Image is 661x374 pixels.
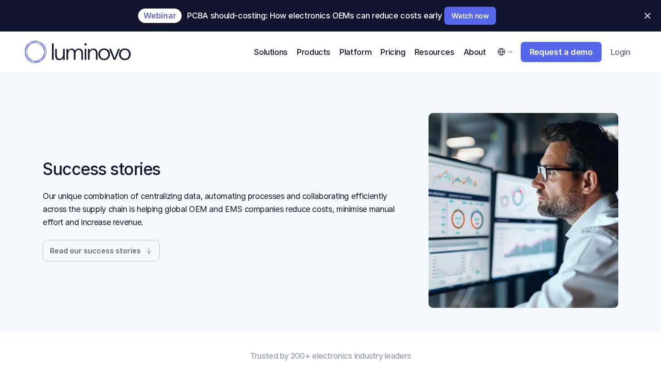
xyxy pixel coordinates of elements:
img: Electronics professional looking at a dashboard on a computer screen [429,113,618,308]
a: Watch now [444,7,496,25]
p: Login [611,47,630,57]
p: Webinar [143,12,176,19]
a: Request a demo [521,42,602,63]
p: Solutions [254,46,288,58]
h1: Success stories [43,159,400,179]
p: Products [297,46,330,58]
p: Watch now [451,12,488,19]
p: Request a demo [530,47,593,57]
p: Trusted by 200+ electronics industry leaders [97,351,564,361]
p: PCBA should-costing: How electronics OEMs can reduce costs early [187,11,442,20]
p: Resources [415,46,455,58]
p: Our unique combination of centralizing data, automating processes and collaborating efficiently a... [43,190,400,229]
a: Login [604,43,636,62]
a: Read our success stories [43,240,160,261]
p: Read our success stories [50,247,141,254]
p: About [464,46,486,58]
a: Pricing [380,46,405,58]
p: Platform [339,46,371,58]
